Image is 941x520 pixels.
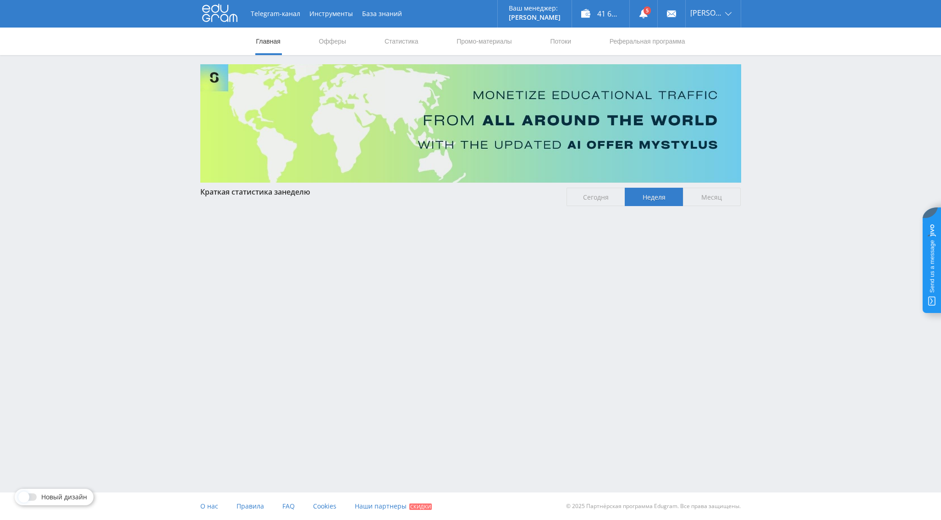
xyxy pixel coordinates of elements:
span: О нас [200,502,218,510]
span: Сегодня [567,188,625,206]
span: Новый дизайн [41,493,87,501]
div: © 2025 Партнёрская программа Edugram. Все права защищены. [475,492,741,520]
span: неделю [282,187,310,197]
span: [PERSON_NAME] [690,9,722,17]
a: Cookies [313,492,336,520]
a: Промо-материалы [456,28,512,55]
div: Краткая статистика за [200,188,558,196]
a: О нас [200,492,218,520]
p: [PERSON_NAME] [509,14,561,21]
a: Реферальная программа [609,28,686,55]
a: Статистика [384,28,419,55]
img: Banner [200,64,741,183]
span: FAQ [282,502,295,510]
a: FAQ [282,492,295,520]
a: Офферы [318,28,347,55]
a: Главная [255,28,281,55]
a: Потоки [549,28,572,55]
span: Наши партнеры [355,502,407,510]
a: Наши партнеры Скидки [355,492,432,520]
span: Cookies [313,502,336,510]
span: Неделя [625,188,683,206]
a: Правила [237,492,264,520]
span: Скидки [409,503,432,510]
span: Месяц [683,188,741,206]
p: Ваш менеджер: [509,5,561,12]
span: Правила [237,502,264,510]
